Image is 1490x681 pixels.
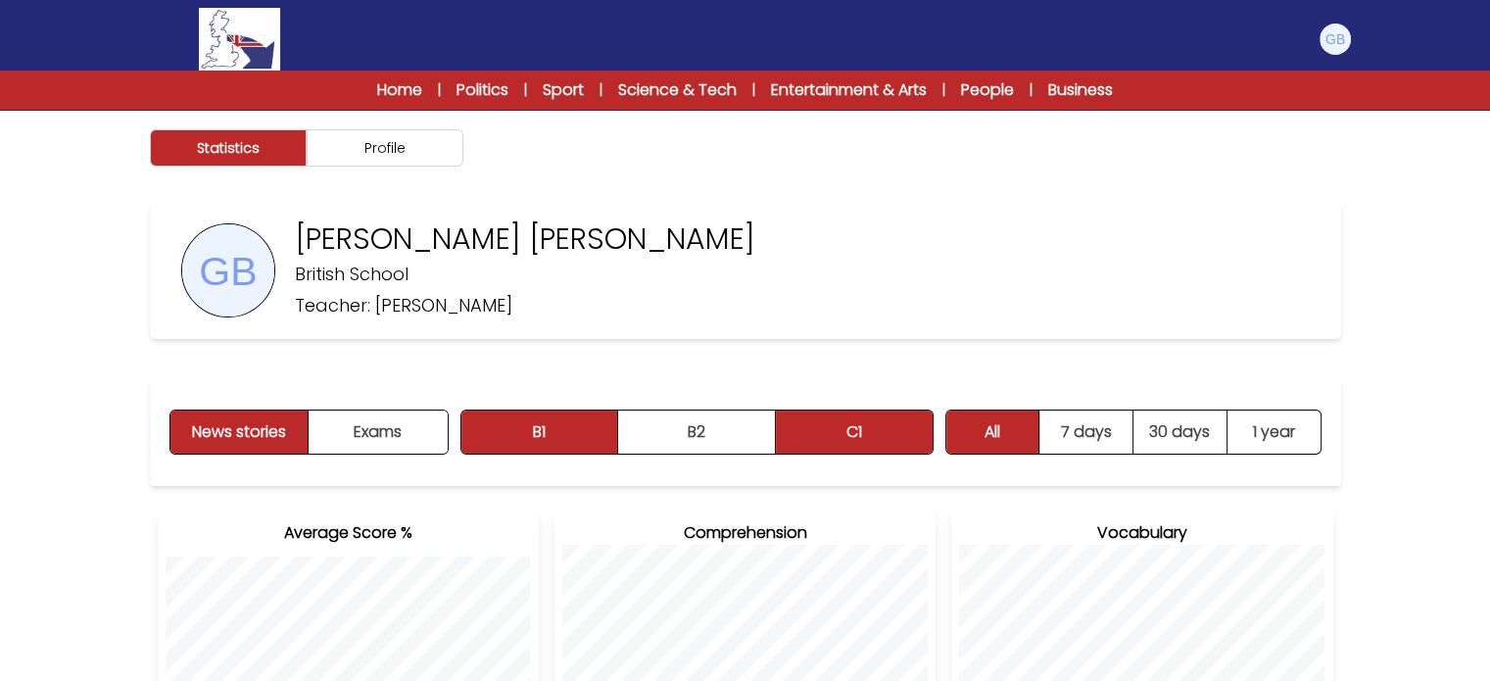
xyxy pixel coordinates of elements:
span: | [942,80,945,100]
button: 1 year [1227,411,1321,454]
button: All [946,411,1040,454]
span: | [438,80,441,100]
img: Logo [199,8,279,71]
p: Teacher: [PERSON_NAME] [295,292,512,319]
a: Sport [543,78,584,102]
a: Politics [457,78,508,102]
button: C1 [776,411,933,454]
img: Giovanni Luca Biundo [1320,24,1351,55]
button: Statistics [150,129,307,167]
a: Home [377,78,422,102]
button: 30 days [1133,411,1227,454]
a: Science & Tech [618,78,737,102]
p: [PERSON_NAME] [PERSON_NAME] [295,221,755,257]
img: UserPhoto [182,224,274,316]
span: | [600,80,602,100]
span: | [1030,80,1033,100]
a: Entertainment & Arts [771,78,927,102]
p: British School [295,261,409,288]
button: Profile [307,129,463,167]
span: | [752,80,755,100]
button: B1 [461,411,619,454]
button: 7 days [1039,411,1133,454]
button: B2 [618,411,776,454]
a: People [961,78,1014,102]
a: Logo [138,8,342,71]
h3: Average Score % [166,521,531,545]
a: Business [1048,78,1113,102]
span: | [524,80,527,100]
h3: Comprehension [562,521,928,545]
button: News stories [170,411,310,454]
h3: Vocabulary [959,521,1324,545]
button: Exams [309,411,447,454]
